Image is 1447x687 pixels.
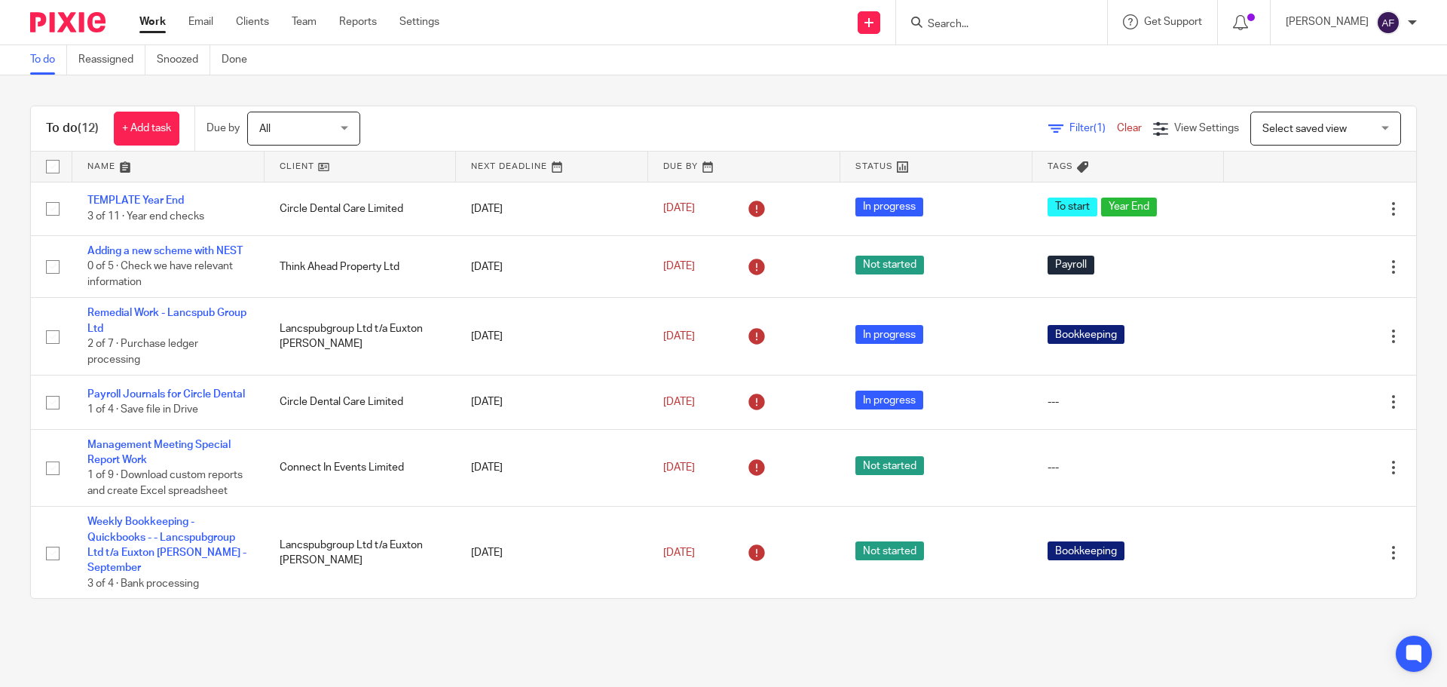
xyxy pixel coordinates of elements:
input: Search [926,18,1062,32]
span: Filter [1069,123,1117,133]
a: Clients [236,14,269,29]
td: Lancspubgroup Ltd t/a Euxton [PERSON_NAME] [265,298,457,376]
a: Payroll Journals for Circle Dental [87,389,245,400]
span: View Settings [1174,123,1239,133]
td: [DATE] [456,182,648,235]
a: Adding a new scheme with NEST [87,246,243,256]
td: [DATE] [456,298,648,376]
a: Weekly Bookkeeping - Quickbooks - - Lancspubgroup Ltd t/a Euxton [PERSON_NAME] - September [87,517,246,573]
a: Remedial Work - Lancspub Group Ltd [87,308,246,333]
span: (1) [1094,123,1106,133]
span: 1 of 4 · Save file in Drive [87,405,198,416]
span: In progress [855,325,923,344]
a: Work [139,14,166,29]
span: Bookkeeping [1048,541,1124,560]
td: Think Ahead Property Ltd [265,235,457,297]
a: Settings [399,14,439,29]
td: Circle Dental Care Limited [265,182,457,235]
td: Lancspubgroup Ltd t/a Euxton [PERSON_NAME] [265,507,457,600]
span: In progress [855,391,923,409]
span: Payroll [1048,256,1094,274]
p: [PERSON_NAME] [1286,14,1369,29]
span: [DATE] [663,331,695,342]
p: Due by [206,121,240,136]
span: Bookkeeping [1048,325,1124,344]
span: 1 of 9 · Download custom reports and create Excel spreadsheet [87,470,243,496]
span: Select saved view [1262,124,1347,134]
td: [DATE] [456,429,648,507]
img: Pixie [30,12,106,32]
span: Not started [855,256,924,274]
div: --- [1048,460,1210,475]
span: 3 of 4 · Bank processing [87,578,199,589]
span: 0 of 5 · Check we have relevant information [87,262,233,288]
span: Get Support [1144,17,1202,27]
span: [DATE] [663,397,695,407]
a: Management Meeting Special Report Work [87,440,231,465]
a: Clear [1117,123,1142,133]
h1: To do [46,121,99,136]
td: Circle Dental Care Limited [265,376,457,429]
a: Snoozed [157,45,210,75]
span: 2 of 7 · Purchase ledger processing [87,339,198,365]
span: 3 of 11 · Year end checks [87,211,204,222]
span: Not started [855,456,924,475]
a: TEMPLATE Year End [87,195,184,206]
div: --- [1048,394,1210,409]
span: [DATE] [663,462,695,473]
a: Done [222,45,259,75]
td: [DATE] [456,235,648,297]
span: In progress [855,198,923,216]
span: [DATE] [663,204,695,214]
img: svg%3E [1376,11,1400,35]
a: To do [30,45,67,75]
a: + Add task [114,112,179,146]
span: [DATE] [663,261,695,271]
a: Email [188,14,213,29]
td: [DATE] [456,507,648,600]
span: (12) [78,122,99,134]
span: [DATE] [663,547,695,558]
span: To start [1048,198,1097,216]
span: All [259,124,271,134]
a: Team [292,14,317,29]
span: Year End [1101,198,1157,216]
td: [DATE] [456,376,648,429]
a: Reports [339,14,377,29]
td: Connect In Events Limited [265,429,457,507]
span: Tags [1048,162,1073,170]
a: Reassigned [78,45,145,75]
span: Not started [855,541,924,560]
